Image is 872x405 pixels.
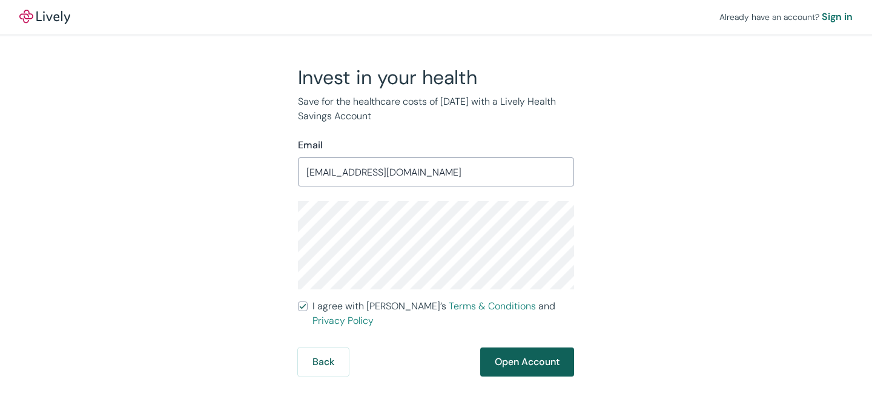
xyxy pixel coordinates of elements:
a: Privacy Policy [312,314,374,327]
h2: Invest in your health [298,65,574,90]
a: LivelyLively [19,10,70,24]
label: Email [298,138,323,153]
img: Lively [19,10,70,24]
button: Open Account [480,347,574,377]
span: I agree with [PERSON_NAME]’s and [312,299,574,328]
button: Back [298,347,349,377]
p: Save for the healthcare costs of [DATE] with a Lively Health Savings Account [298,94,574,123]
a: Terms & Conditions [449,300,536,312]
a: Sign in [822,10,853,24]
div: Already have an account? [719,10,853,24]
